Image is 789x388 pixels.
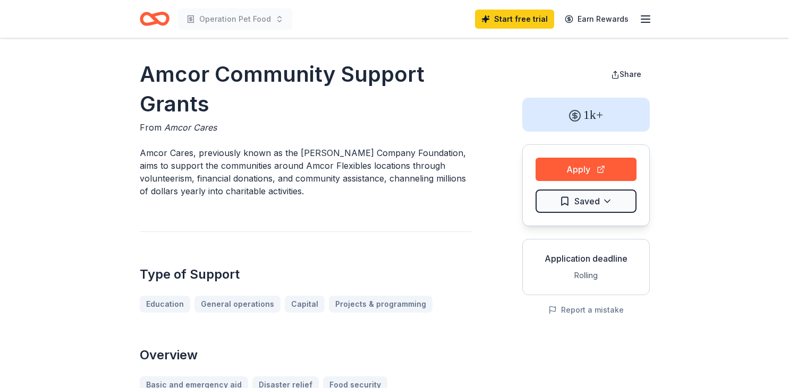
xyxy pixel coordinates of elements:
[531,252,641,265] div: Application deadline
[620,70,641,79] span: Share
[531,269,641,282] div: Rolling
[475,10,554,29] a: Start free trial
[536,158,637,181] button: Apply
[194,296,281,313] a: General operations
[140,121,471,134] div: From
[140,6,169,31] a: Home
[603,64,650,85] button: Share
[140,347,471,364] h2: Overview
[199,13,271,25] span: Operation Pet Food
[164,122,217,133] span: Amcor Cares
[522,98,650,132] div: 1k+
[140,266,471,283] h2: Type of Support
[558,10,635,29] a: Earn Rewards
[140,296,190,313] a: Education
[548,304,624,316] button: Report a mistake
[285,296,325,313] a: Capital
[329,296,432,313] a: Projects & programming
[140,146,471,197] p: Amcor Cares, previously known as the [PERSON_NAME] Company Foundation, aims to support the commun...
[536,189,637,213] button: Saved
[178,8,292,30] button: Operation Pet Food
[574,194,600,208] span: Saved
[140,59,471,119] h1: Amcor Community Support Grants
